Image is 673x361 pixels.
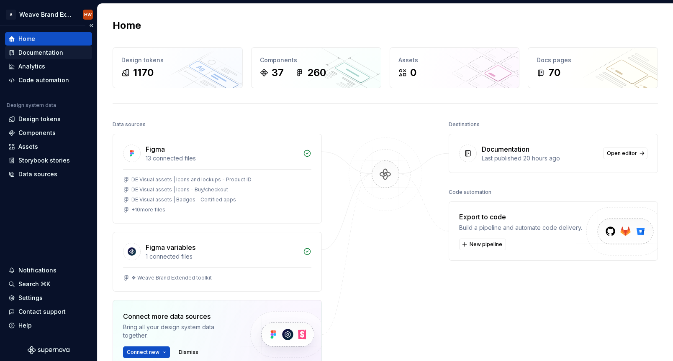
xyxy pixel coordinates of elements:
a: Data sources [5,168,92,181]
a: Assets [5,140,92,153]
div: Design tokens [121,56,234,64]
div: Assets [398,56,511,64]
button: Dismiss [175,346,202,358]
div: Data sources [113,119,146,130]
div: Home [18,35,35,43]
div: Export to code [459,212,582,222]
button: Contact support [5,305,92,318]
div: Storybook stories [18,156,70,165]
button: Help [5,319,92,332]
a: Home [5,32,92,46]
div: Design tokens [18,115,61,123]
div: Components [18,129,56,137]
div: DE Visual assets | Icons - Buy/checkout [131,186,228,193]
div: 13 connected files [146,154,298,163]
div: Weave Brand Extended [19,10,73,19]
span: New pipeline [470,241,502,248]
div: A [6,10,16,20]
div: Documentation [18,48,63,57]
div: Last published 20 hours ago [482,154,598,163]
div: + 10 more files [131,206,165,213]
div: 1 connected files [146,252,298,261]
div: Connect more data sources [123,311,236,321]
a: Documentation [5,46,92,59]
div: Assets [18,142,38,151]
div: Contact support [18,308,66,316]
div: Figma variables [146,242,195,252]
div: Code automation [449,186,491,198]
div: 37 [272,66,284,79]
div: Notifications [18,266,57,275]
div: Bring all your design system data together. [123,323,236,340]
div: Data sources [18,170,57,178]
div: DE Visual assets | Badges - Certified apps [131,196,236,203]
span: Open editor [607,150,637,157]
div: 260 [307,66,326,79]
div: HW [84,11,92,18]
div: 0 [410,66,416,79]
h2: Home [113,19,141,32]
div: ❖ Weave Brand Extended toolkit [131,275,212,281]
a: Components [5,126,92,140]
a: Design tokens [5,112,92,126]
a: Code automation [5,74,92,87]
a: Components37260 [251,47,381,88]
div: Search ⌘K [18,280,50,288]
a: Figma13 connected filesDE Visual assets | Icons and lockups - Product IDDE Visual assets | Icons ... [113,134,322,224]
div: Build a pipeline and automate code delivery. [459,224,582,232]
a: Settings [5,291,92,305]
div: Figma [146,144,165,154]
a: Analytics [5,60,92,73]
div: Settings [18,294,43,302]
a: Docs pages70 [528,47,658,88]
div: Code automation [18,76,69,84]
svg: Supernova Logo [28,346,69,354]
div: 70 [548,66,560,79]
a: Open editor [603,147,647,159]
div: Design system data [7,102,56,109]
div: Documentation [482,144,529,154]
span: Dismiss [179,349,198,356]
div: Docs pages [537,56,649,64]
div: 1170 [133,66,154,79]
a: Design tokens1170 [113,47,243,88]
button: Search ⌘K [5,277,92,291]
button: Connect new [123,346,170,358]
button: Collapse sidebar [85,20,97,31]
div: Analytics [18,62,45,71]
a: Figma variables1 connected files❖ Weave Brand Extended toolkit [113,232,322,292]
button: New pipeline [459,239,506,250]
a: Assets0 [390,47,520,88]
button: Notifications [5,264,92,277]
div: Help [18,321,32,330]
a: Storybook stories [5,154,92,167]
span: Connect new [127,349,159,356]
div: Components [260,56,372,64]
div: Destinations [449,119,480,130]
button: AWeave Brand ExtendedHW [2,5,95,23]
div: DE Visual assets | Icons and lockups - Product ID [131,176,252,183]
